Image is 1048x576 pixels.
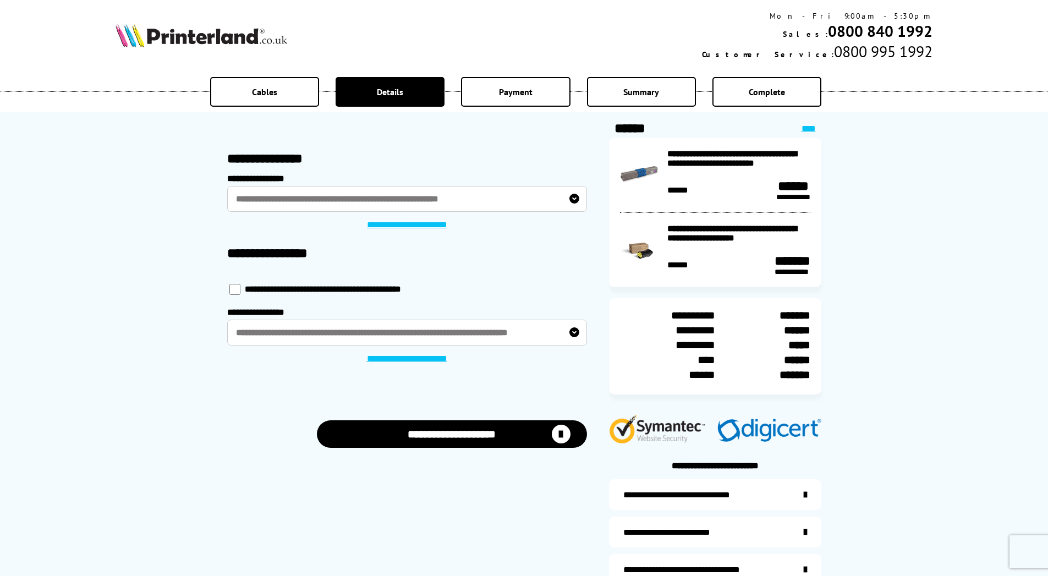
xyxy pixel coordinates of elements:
span: Payment [499,86,533,97]
span: Customer Service: [702,50,834,59]
img: Printerland Logo [116,23,287,47]
a: additional-ink [609,479,821,510]
div: Mon - Fri 9:00am - 5:30pm [702,11,932,21]
span: Details [377,86,403,97]
span: 0800 995 1992 [834,41,932,62]
a: 0800 840 1992 [828,21,932,41]
span: Complete [749,86,785,97]
a: items-arrive [609,517,821,547]
span: Cables [252,86,277,97]
span: Sales: [783,29,828,39]
span: Summary [623,86,659,97]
